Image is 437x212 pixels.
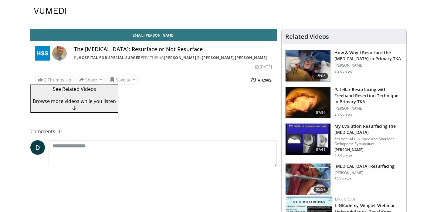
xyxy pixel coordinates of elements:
button: See Related Videos Browse more videos while you listen [30,84,118,113]
a: D [30,140,45,155]
a: Hospital for Special Surgery [79,55,143,60]
p: [PERSON_NAME] [334,171,395,175]
button: Save to [107,75,138,84]
img: Avatar [52,46,67,61]
a: LINK Group [335,197,357,202]
p: 9.2K views [334,69,352,74]
span: 07:41 [313,147,328,153]
p: 6th Annual Hip, Knee and Shoulder Orthopedic Symposium [334,137,403,146]
a: 07:41 My Evolution Resurfacing the [MEDICAL_DATA] 6th Annual Hip, Knee and Shoulder Orthopedic Sy... [285,123,403,158]
img: cbd8efc1-2319-41d7-92d4-013ff07cd1f1.150x105_q85_crop-smart_upscale.jpg [286,164,330,195]
span: 15:06 [313,73,328,79]
h3: [MEDICAL_DATA] Resurfacing [334,163,395,169]
a: 2 Thumbs Up [35,75,74,84]
img: VuMedi Logo [34,8,66,14]
p: [PERSON_NAME] [334,106,403,111]
a: 07:36 Patellar Resurfacing with Freehand Resection Technique in Primary TKA [PERSON_NAME] 3.8K views [285,87,403,119]
img: 38650_0000_3.png.150x105_q85_crop-smart_upscale.jpg [286,87,330,118]
img: 59ce0c40-8a68-4275-8ec1-1393ad0397bb.150x105_q85_crop-smart_upscale.jpg [286,124,330,155]
a: R. [PERSON_NAME] [197,55,234,60]
h3: Patellar Resurfacing with Freehand Resection Technique in Primary TKA [334,87,403,105]
p: Robert Barrack [334,147,403,152]
p: See Related Videos [33,85,116,93]
p: 520 views [334,177,351,181]
div: [DATE] [255,64,272,70]
h4: The [MEDICAL_DATA]: Resurface or Not Resurface [74,46,272,53]
p: [PERSON_NAME] [334,63,403,68]
span: 05:58 [313,187,328,193]
span: 2 [44,77,46,83]
span: Comments 0 [30,128,277,135]
a: Email [PERSON_NAME] [30,29,277,41]
p: 3.8K views [334,112,352,117]
p: 2.6K views [334,154,352,158]
img: Dennis_-_patella_resurfacing_3.png.150x105_q85_crop-smart_upscale.jpg [286,50,330,81]
h4: Related Videos [285,33,329,40]
div: By FEATURING , , [74,55,272,61]
span: 07:36 [313,110,328,116]
h3: My Evolution Resurfacing the [MEDICAL_DATA] [334,123,403,135]
a: 15:06 How & Why I Resurface the [MEDICAL_DATA] in Primary TKA [PERSON_NAME] 9.2K views [285,50,403,82]
span: Browse more videos while you listen [33,98,116,104]
a: [PERSON_NAME] [235,55,267,60]
a: 05:58 [MEDICAL_DATA] Resurfacing [PERSON_NAME] 520 views [285,163,403,195]
h3: How & Why I Resurface the [MEDICAL_DATA] in Primary TKA [334,50,403,62]
a: [PERSON_NAME] [164,55,196,60]
button: Share [76,75,105,84]
img: Hospital for Special Surgery [35,46,50,61]
span: 79 views [250,76,272,83]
